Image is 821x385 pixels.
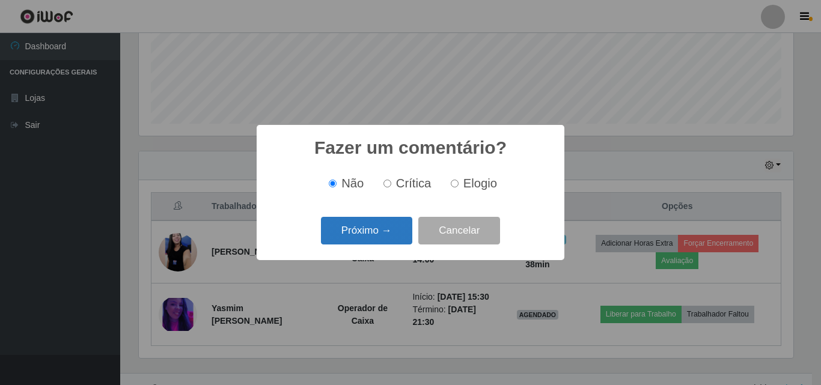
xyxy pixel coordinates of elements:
span: Elogio [463,177,497,190]
span: Crítica [396,177,432,190]
input: Não [329,180,337,187]
input: Crítica [383,180,391,187]
button: Próximo → [321,217,412,245]
h2: Fazer um comentário? [314,137,507,159]
input: Elogio [451,180,459,187]
button: Cancelar [418,217,500,245]
span: Não [341,177,364,190]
